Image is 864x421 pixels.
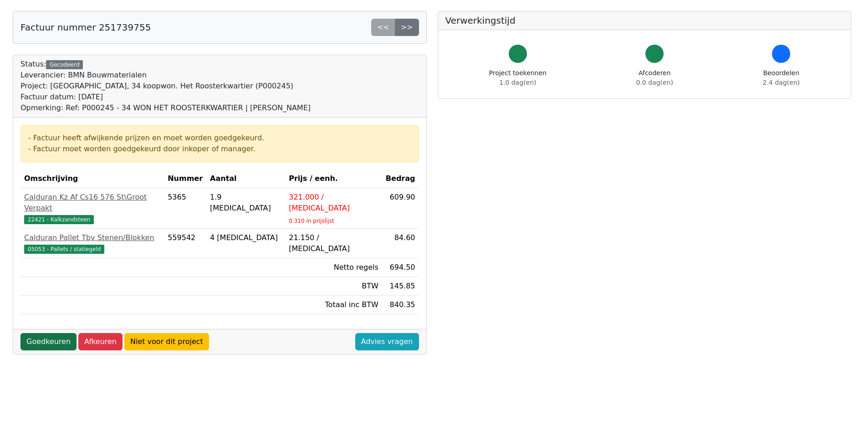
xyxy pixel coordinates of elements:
td: 145.85 [382,277,419,296]
th: Prijs / eenh. [285,169,382,188]
div: Calduran Pallet Tbv Stenen/Blokken [24,232,160,243]
a: Afkeuren [78,333,123,350]
div: Status: [20,59,311,113]
sub: 0.310 in prijslijst [289,218,334,224]
div: Calduran Kz Af Cs16 576 St\Groot Verpakt [24,192,160,214]
span: 05053 - Pallets / statiegeld [24,245,104,254]
div: - Factuur moet worden goedgekeurd door inkoper of manager. [28,144,411,154]
td: BTW [285,277,382,296]
div: Project: [GEOGRAPHIC_DATA], 34 koopwon. Het Roosterkwartier (P000245) [20,81,311,92]
td: 609.90 [382,188,419,229]
th: Nummer [164,169,206,188]
a: Goedkeuren [20,333,77,350]
div: Beoordelen [763,68,800,87]
div: Afcoderen [636,68,673,87]
td: 5365 [164,188,206,229]
td: 694.50 [382,258,419,277]
span: 22421 - Kalkzandsteen [24,215,94,224]
div: 4 [MEDICAL_DATA] [210,232,281,243]
th: Aantal [206,169,285,188]
div: Gecodeerd [46,60,83,69]
div: Project toekennen [489,68,547,87]
div: 1.9 [MEDICAL_DATA] [210,192,281,214]
td: 840.35 [382,296,419,314]
td: 84.60 [382,229,419,258]
th: Bedrag [382,169,419,188]
span: 0.0 dag(en) [636,79,673,86]
a: Calduran Pallet Tbv Stenen/Blokken05053 - Pallets / statiegeld [24,232,160,254]
td: Netto regels [285,258,382,277]
td: 559542 [164,229,206,258]
div: Factuur datum: [DATE] [20,92,311,103]
a: Niet voor dit project [124,333,209,350]
span: 1.0 dag(en) [499,79,536,86]
h5: Factuur nummer 251739755 [20,22,151,33]
div: 321.000 / [MEDICAL_DATA] [289,192,378,214]
span: 2.4 dag(en) [763,79,800,86]
a: Calduran Kz Af Cs16 576 St\Groot Verpakt22421 - Kalkzandsteen [24,192,160,225]
div: Leverancier: BMN Bouwmaterialen [20,70,311,81]
h5: Verwerkingstijd [445,15,844,26]
a: >> [395,19,419,36]
div: Opmerking: Ref: P000245 - 34 WON HET ROOSTERKWARTIER | [PERSON_NAME] [20,103,311,113]
div: - Factuur heeft afwijkende prijzen en moet worden goedgekeurd. [28,133,411,144]
div: 21.150 / [MEDICAL_DATA] [289,232,378,254]
a: Advies vragen [355,333,419,350]
th: Omschrijving [20,169,164,188]
td: Totaal inc BTW [285,296,382,314]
